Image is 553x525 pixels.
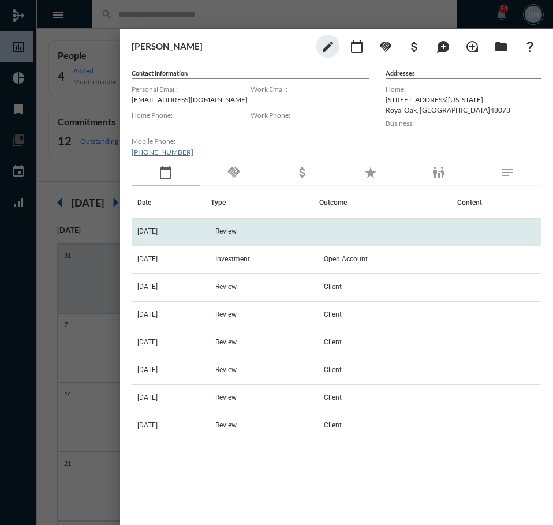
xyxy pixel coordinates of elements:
[251,85,369,93] label: Work Email:
[215,393,237,402] span: Review
[215,366,237,374] span: Review
[350,40,364,54] mat-icon: calendar_today
[500,166,514,179] mat-icon: notes
[137,421,158,429] span: [DATE]
[132,148,193,156] a: [PHONE_NUMBER]
[132,69,369,79] h5: Contact Information
[251,111,369,119] label: Work Phone:
[324,421,342,429] span: Client
[296,166,309,179] mat-icon: attach_money
[137,338,158,346] span: [DATE]
[386,95,541,104] p: [STREET_ADDRESS][US_STATE]
[215,338,237,346] span: Review
[137,283,158,291] span: [DATE]
[132,41,311,51] h3: [PERSON_NAME]
[215,283,237,291] span: Review
[324,255,368,263] span: Open Account
[215,310,237,318] span: Review
[324,393,342,402] span: Client
[345,35,368,58] button: Add meeting
[324,283,342,291] span: Client
[324,310,342,318] span: Client
[137,310,158,318] span: [DATE]
[432,166,446,179] mat-icon: family_restroom
[374,35,397,58] button: Add Commitment
[316,35,339,58] button: edit person
[137,255,158,263] span: [DATE]
[132,85,251,93] label: Personal Email:
[324,338,342,346] span: Client
[461,35,484,58] button: Add Introduction
[227,166,241,179] mat-icon: handshake
[132,95,251,104] p: [EMAIL_ADDRESS][DOMAIN_NAME]
[494,40,508,54] mat-icon: folder
[132,111,251,119] label: Home Phone:
[523,40,537,54] mat-icon: question_mark
[451,186,541,219] th: Content
[324,366,342,374] span: Client
[386,85,541,93] label: Home:
[215,227,237,235] span: Review
[386,69,541,79] h5: Addresses
[159,166,173,179] mat-icon: calendar_today
[137,366,158,374] span: [DATE]
[137,393,158,402] span: [DATE]
[132,186,211,219] th: Date
[319,186,451,219] th: Outcome
[403,35,426,58] button: Add Business
[432,35,455,58] button: Add Mention
[364,166,378,179] mat-icon: star_rate
[132,137,251,145] label: Mobile Phone:
[215,255,250,263] span: Investment
[211,186,320,219] th: Type
[436,40,450,54] mat-icon: maps_ugc
[137,227,158,235] span: [DATE]
[215,421,237,429] span: Review
[465,40,479,54] mat-icon: loupe
[386,119,541,127] label: Business:
[518,35,541,58] button: What If?
[386,106,541,114] p: Royal Oak , [GEOGRAPHIC_DATA] 48073
[408,40,421,54] mat-icon: attach_money
[490,35,513,58] button: Archives
[321,40,335,54] mat-icon: edit
[379,40,393,54] mat-icon: handshake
